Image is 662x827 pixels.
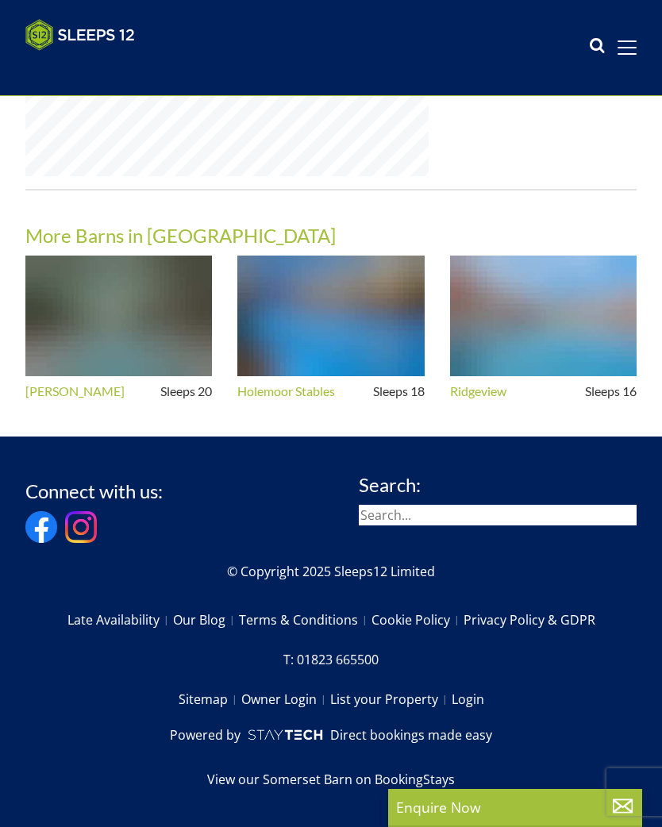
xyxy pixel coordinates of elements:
[247,725,323,744] img: scrumpy.png
[65,511,97,543] img: Instagram
[283,646,379,673] a: T: 01823 665500
[25,256,212,376] img: An image of 'Kingshay Barton', Somerset
[25,562,637,581] p: © Copyright 2025 Sleeps12 Limited
[25,511,57,543] img: Facebook
[452,686,484,713] a: Login
[359,505,637,525] input: Search...
[237,384,335,398] a: Holemoor Stables
[25,224,336,247] a: More Barns in [GEOGRAPHIC_DATA]
[359,475,637,495] h3: Search:
[450,256,637,376] img: An image of 'Ridgeview', Somerset
[237,256,424,376] img: An image of 'Holemoor Stables', Somerset
[160,384,212,398] span: Sleeps 20
[239,606,371,633] a: Terms & Conditions
[373,384,425,398] span: Sleeps 18
[396,797,634,817] p: Enquire Now
[173,606,239,633] a: Our Blog
[585,384,637,398] span: Sleeps 16
[25,19,135,51] img: Sleeps 12
[371,606,464,633] a: Cookie Policy
[241,686,330,713] a: Owner Login
[207,770,455,789] a: View our Somerset Barn on BookingStays
[25,384,125,398] a: [PERSON_NAME]
[330,686,452,713] a: List your Property
[67,606,173,633] a: Late Availability
[17,60,184,74] iframe: Customer reviews powered by Trustpilot
[170,725,491,744] a: Powered byDirect bookings made easy
[25,481,163,502] h3: Connect with us:
[179,686,241,713] a: Sitemap
[450,384,506,398] a: Ridgeview
[464,606,595,633] a: Privacy Policy & GDPR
